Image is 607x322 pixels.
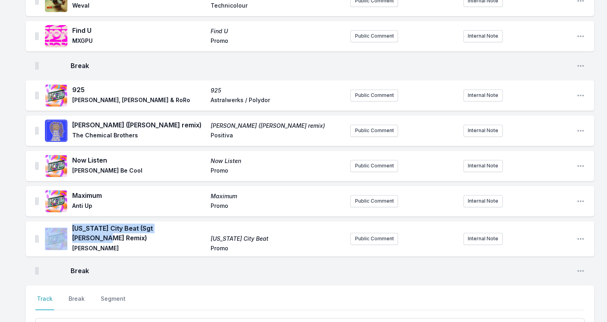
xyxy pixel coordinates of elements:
span: Weval [72,2,206,11]
img: Drag Handle [35,127,39,135]
img: Drag Handle [35,62,39,70]
img: Now Listen [45,155,67,177]
img: Maximum [45,190,67,212]
span: Find U [72,26,206,35]
button: Internal Note [463,195,503,207]
span: Technicolour [211,2,344,11]
button: Open playlist item options [577,267,585,275]
span: Promo [211,202,344,211]
span: Maximum [72,191,206,200]
span: Break [71,61,570,70]
span: [PERSON_NAME] ([PERSON_NAME] remix) [72,120,206,130]
span: Find U [211,27,344,35]
span: [US_STATE] City Beat [211,235,344,243]
img: 925 [45,84,67,107]
span: [US_STATE] City Beat (Sgt [PERSON_NAME] Remix) [72,223,206,243]
button: Public Comment [350,125,398,137]
button: Break [67,295,86,310]
button: Public Comment [350,89,398,101]
span: [PERSON_NAME], [PERSON_NAME] & RoRo [72,96,206,106]
span: MXGPU [72,37,206,46]
button: Open playlist item options [577,235,585,243]
span: Astralwerks / Polydor [211,96,344,106]
img: Drag Handle [35,197,39,205]
span: Break [71,266,570,276]
span: The Chemical Brothers [72,131,206,141]
span: Maximum [211,192,344,200]
img: Drag Handle [35,32,39,40]
img: Drag Handle [35,267,39,275]
img: Drag Handle [35,235,39,243]
button: Internal Note [463,160,503,172]
button: Open playlist item options [577,32,585,40]
img: Galvanize (Chris Lake remix) [45,119,67,142]
span: [PERSON_NAME] ([PERSON_NAME] remix) [211,122,344,130]
span: Promo [211,167,344,176]
button: Internal Note [463,89,503,101]
button: Internal Note [463,30,503,42]
img: Drag Handle [35,91,39,99]
button: Public Comment [350,30,398,42]
button: Open playlist item options [577,91,585,99]
span: 925 [211,87,344,95]
img: Drag Handle [35,162,39,170]
span: Positiva [211,131,344,141]
button: Public Comment [350,160,398,172]
span: Promo [211,37,344,46]
button: Open playlist item options [577,197,585,205]
button: Internal Note [463,125,503,137]
span: Promo [211,244,344,254]
button: Open playlist item options [577,62,585,70]
span: Now Listen [72,155,206,165]
img: Find U [45,25,67,47]
button: Segment [99,295,127,310]
button: Internal Note [463,233,503,245]
button: Public Comment [350,233,398,245]
img: New York City Beat [45,227,67,250]
button: Open playlist item options [577,127,585,135]
span: Now Listen [211,157,344,165]
button: Public Comment [350,195,398,207]
span: 925 [72,85,206,95]
button: Open playlist item options [577,162,585,170]
span: Anti Up [72,202,206,211]
button: Track [35,295,54,310]
span: [PERSON_NAME] [72,244,206,254]
span: [PERSON_NAME] Be Cool [72,167,206,176]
